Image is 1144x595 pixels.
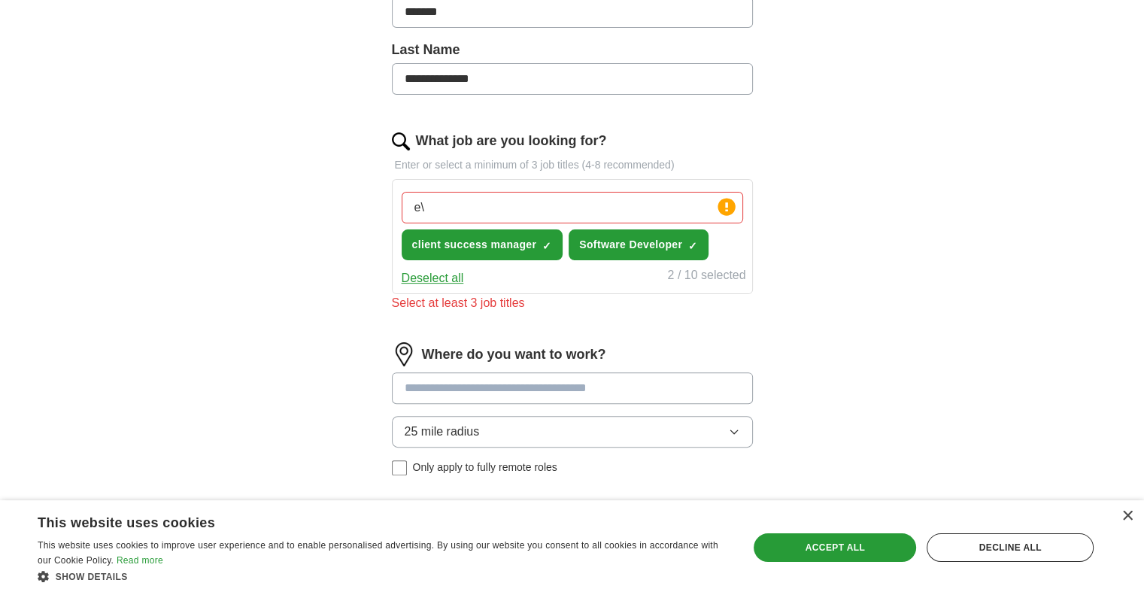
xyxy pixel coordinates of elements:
button: client success manager✓ [402,229,563,260]
span: ✓ [688,240,697,252]
button: Software Developer✓ [569,229,709,260]
a: Read more, opens a new window [117,555,163,566]
span: ✓ [542,240,551,252]
img: search.png [392,132,410,150]
input: Only apply to fully remote roles [392,460,407,475]
span: This website uses cookies to improve user experience and to enable personalised advertising. By u... [38,540,718,566]
label: What job are you looking for? [416,131,607,151]
div: 2 / 10 selected [667,266,745,287]
span: Only apply to fully remote roles [413,460,557,475]
button: Deselect all [402,269,464,287]
img: location.png [392,342,416,366]
p: Enter or select a minimum of 3 job titles (4-8 recommended) [392,157,753,173]
label: Where do you want to work? [422,345,606,365]
span: 25 mile radius [405,423,480,441]
span: Show details [56,572,128,582]
label: Last Name [392,40,753,60]
button: 25 mile radius [392,416,753,448]
span: Software Developer [579,237,682,253]
div: Accept all [754,533,916,562]
div: Show details [38,569,727,584]
div: Select at least 3 job titles [392,294,753,312]
span: client success manager [412,237,537,253]
div: Decline all [927,533,1094,562]
input: Type a job title and press enter [402,192,743,223]
div: This website uses cookies [38,509,690,532]
div: Close [1121,511,1133,522]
